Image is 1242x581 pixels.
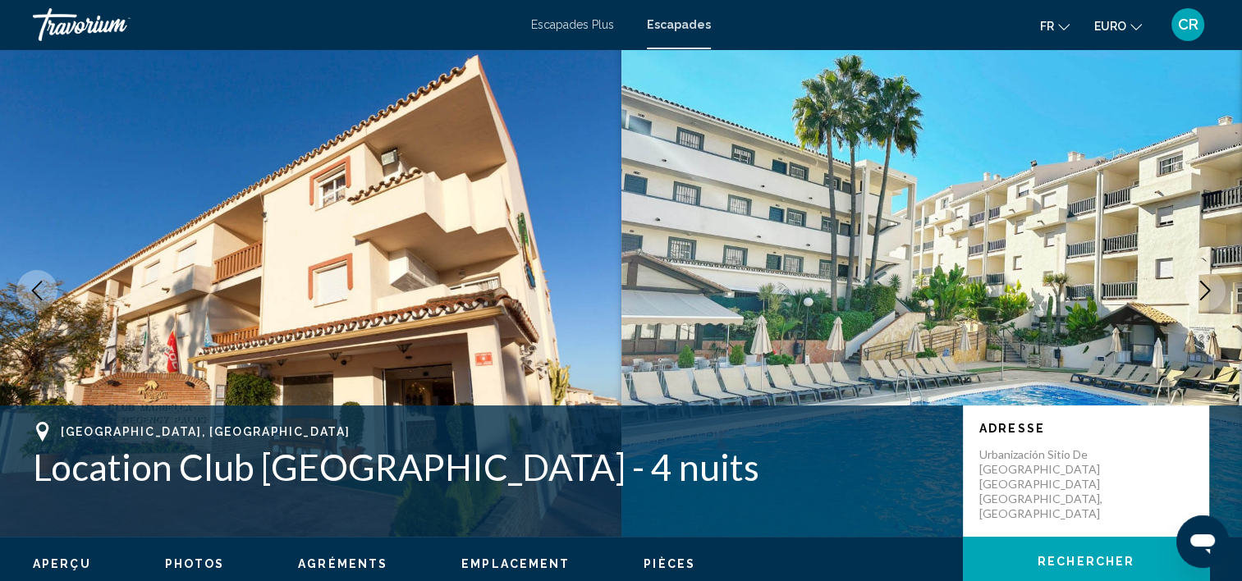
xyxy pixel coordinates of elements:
[644,556,695,571] button: Pièces
[33,8,515,41] a: Travorium
[979,447,1111,521] p: Urbanización Sitio de [GEOGRAPHIC_DATA] [GEOGRAPHIC_DATA] [GEOGRAPHIC_DATA], [GEOGRAPHIC_DATA]
[531,18,614,31] a: Escapades Plus
[461,557,570,570] span: Emplacement
[1166,7,1209,42] button: Menu utilisateur
[1094,14,1142,38] button: Changer de devise
[644,557,695,570] span: Pièces
[298,557,387,570] span: Agréments
[1178,16,1198,33] span: CR
[165,556,225,571] button: Photos
[298,556,387,571] button: Agréments
[1185,270,1226,311] button: Image suivante
[33,556,91,571] button: Aperçu
[979,422,1193,435] p: Adresse
[461,556,570,571] button: Emplacement
[1038,556,1134,569] span: Rechercher
[1176,515,1229,568] iframe: Bouton de lancement de la fenêtre de messagerie
[1040,14,1070,38] button: Changer la langue
[1094,20,1126,33] span: EURO
[165,557,225,570] span: Photos
[647,18,711,31] a: Escapades
[16,270,57,311] button: Image précédente
[61,425,350,438] span: [GEOGRAPHIC_DATA], [GEOGRAPHIC_DATA]
[33,446,946,488] h1: Location Club [GEOGRAPHIC_DATA] - 4 nuits
[33,557,91,570] span: Aperçu
[1040,20,1054,33] span: Fr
